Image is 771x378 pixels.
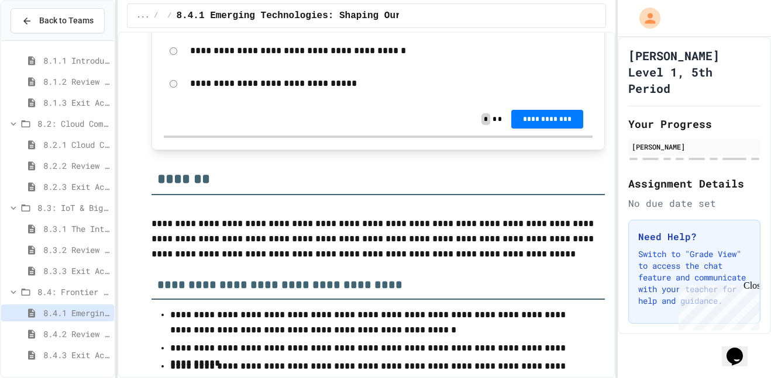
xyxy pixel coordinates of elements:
span: / [154,11,158,20]
span: ... [137,11,150,20]
button: Back to Teams [11,8,105,33]
span: Back to Teams [39,15,94,27]
span: 8.4.2 Review - Emerging Technologies: Shaping Our Digital Future [43,328,109,340]
span: 8.1.3 Exit Activity - AI Detective [43,96,109,109]
p: Switch to "Grade View" to access the chat feature and communicate with your teacher for help and ... [638,248,751,307]
div: Chat with us now!Close [5,5,81,74]
iframe: chat widget [674,280,759,330]
iframe: chat widget [722,331,759,366]
h2: Assignment Details [628,175,760,192]
span: 8.4.1 Emerging Technologies: Shaping Our Digital Future [43,307,109,319]
div: No due date set [628,196,760,210]
span: 8.1.2 Review - Introduction to Artificial Intelligence [43,75,109,88]
span: 8.2.1 Cloud Computing: Transforming the Digital World [43,138,109,151]
span: 8.4: Frontier Tech Spotlight [37,286,109,298]
span: 8.4.1 Emerging Technologies: Shaping Our Digital Future [177,9,486,23]
h2: Your Progress [628,116,760,132]
span: 8.3.3 Exit Activity - IoT Data Detective Challenge [43,265,109,277]
span: 8.2.3 Exit Activity - Cloud Service Detective [43,181,109,193]
h3: Need Help? [638,230,751,244]
div: [PERSON_NAME] [632,141,757,152]
span: 8.3.2 Review - The Internet of Things and Big Data [43,244,109,256]
span: / [167,11,171,20]
div: My Account [627,5,663,32]
span: 8.1.1 Introduction to Artificial Intelligence [43,54,109,67]
span: 8.2.2 Review - Cloud Computing [43,159,109,172]
span: 8.4.3 Exit Activity - Future Tech Challenge [43,349,109,361]
h1: [PERSON_NAME] Level 1, 5th Period [628,47,760,96]
span: 8.3.1 The Internet of Things and Big Data: Our Connected Digital World [43,223,109,235]
span: 8.2: Cloud Computing [37,117,109,130]
span: 8.3: IoT & Big Data [37,202,109,214]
